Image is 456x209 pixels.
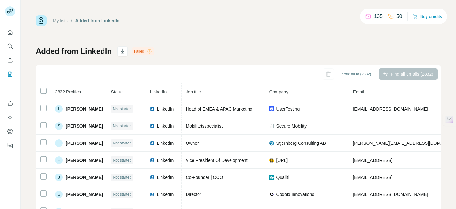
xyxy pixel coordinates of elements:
div: J [55,174,63,181]
span: [EMAIL_ADDRESS][DOMAIN_NAME] [353,192,428,197]
span: Email [353,89,364,94]
span: LinkedIn [150,89,167,94]
button: Sync all to (2832) [337,69,376,79]
img: LinkedIn logo [150,141,155,146]
div: Added from LinkedIn [75,17,120,24]
span: Head of EMEA & APAC Marketing [186,106,252,111]
button: Quick start [5,27,15,38]
span: [EMAIL_ADDRESS] [353,175,392,180]
img: company-logo [269,106,274,111]
button: My lists [5,68,15,80]
span: Job title [186,89,201,94]
span: [PERSON_NAME] [66,174,103,180]
button: Buy credits [413,12,442,21]
img: LinkedIn logo [150,158,155,163]
span: [PERSON_NAME] [66,106,103,112]
span: [PERSON_NAME] [66,157,103,163]
span: Mobilitetsspecialist [186,123,223,129]
span: Vice President Of Development [186,158,247,163]
img: LinkedIn logo [150,106,155,111]
span: 2832 Profiles [55,89,81,94]
div: H [55,156,63,164]
img: Surfe Logo [36,15,47,26]
span: Not started [113,123,131,129]
span: Owner [186,141,199,146]
span: LinkedIn [157,157,174,163]
span: Status [111,89,123,94]
img: company-logo [269,175,274,180]
span: UserTesting [276,106,300,112]
span: [EMAIL_ADDRESS][DOMAIN_NAME] [353,106,428,111]
img: company-logo [269,141,274,146]
img: LinkedIn logo [150,175,155,180]
span: Company [269,89,288,94]
button: Enrich CSV [5,54,15,66]
a: My lists [53,18,68,23]
span: LinkedIn [157,174,174,180]
span: LinkedIn [157,123,174,129]
p: 135 [374,13,383,20]
span: Not started [113,140,131,146]
img: LinkedIn logo [150,192,155,197]
span: Not started [113,192,131,197]
span: Director [186,192,201,197]
span: [EMAIL_ADDRESS] [353,158,392,163]
li: / [71,17,72,24]
div: H [55,139,63,147]
span: Qualiti [276,174,289,180]
img: company-logo [269,192,274,197]
button: Use Surfe API [5,112,15,123]
button: Search [5,41,15,52]
span: Not started [113,157,131,163]
img: company-logo [269,158,274,163]
span: Co-Founder | COO [186,175,223,180]
h1: Added from LinkedIn [36,46,112,56]
div: Failed [132,47,154,55]
div: G [55,191,63,198]
span: LinkedIn [157,191,174,198]
span: [PERSON_NAME] [66,191,103,198]
span: Codoid Innovations [276,191,314,198]
span: LinkedIn [157,106,174,112]
span: Sync all to (2832) [342,71,371,77]
span: [PERSON_NAME] [66,123,103,129]
span: [URL] [276,157,288,163]
span: Stjernberg Consulting AB [276,140,326,146]
span: LinkedIn [157,140,174,146]
p: 50 [396,13,402,20]
img: LinkedIn logo [150,123,155,129]
span: Not started [113,174,131,180]
button: Use Surfe on LinkedIn [5,98,15,109]
span: Not started [113,106,131,112]
button: Feedback [5,140,15,151]
div: L [55,105,63,113]
span: Secure Mobility [276,123,307,129]
button: Dashboard [5,126,15,137]
div: S [55,122,63,130]
span: [PERSON_NAME] [66,140,103,146]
